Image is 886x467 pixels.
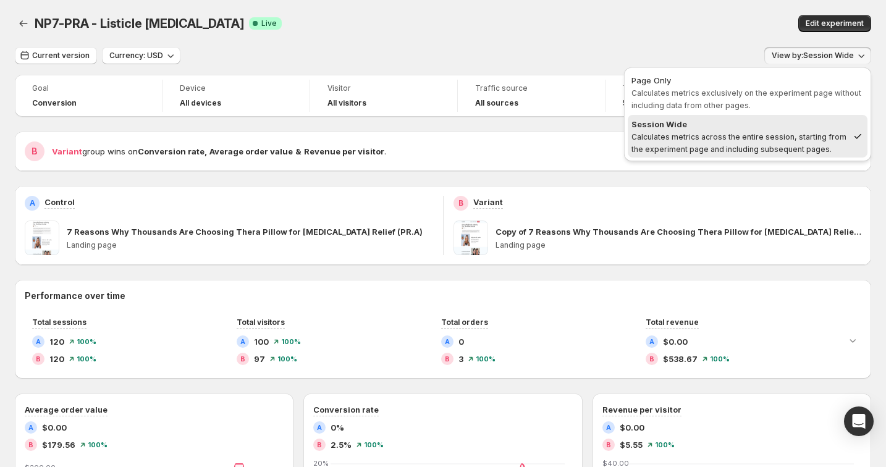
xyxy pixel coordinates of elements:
[240,355,245,363] h2: B
[180,82,292,109] a: DeviceAll devices
[28,441,33,448] h2: B
[277,355,297,363] span: 100 %
[458,335,464,348] span: 0
[458,353,463,365] span: 3
[261,19,277,28] span: Live
[764,47,871,64] button: View by:Session Wide
[295,146,302,156] strong: &
[254,353,265,365] span: 97
[240,338,245,345] h2: A
[15,15,32,32] button: Back
[254,335,269,348] span: 100
[476,355,496,363] span: 100 %
[32,318,86,327] span: Total sessions
[32,82,145,109] a: GoalConversion
[364,441,384,448] span: 100 %
[772,51,854,61] span: View by: Session Wide
[109,51,163,61] span: Currency: USD
[454,221,488,255] img: Copy of 7 Reasons Why Thousands Are Choosing Thera Pillow for Neck Pain Relief (PR.A)
[25,403,108,416] h3: Average order value
[49,353,64,365] span: 120
[205,146,207,156] strong: ,
[655,441,675,448] span: 100 %
[36,355,41,363] h2: B
[327,82,440,109] a: VisitorAll visitors
[646,318,699,327] span: Total revenue
[237,318,285,327] span: Total visitors
[327,98,366,108] h4: All visitors
[77,355,96,363] span: 100 %
[209,146,293,156] strong: Average order value
[602,403,681,416] h3: Revenue per visitor
[52,146,82,156] span: Variant
[620,421,644,434] span: $0.00
[473,196,503,208] p: Variant
[67,225,423,238] p: 7 Reasons Why Thousands Are Choosing Thera Pillow for [MEDICAL_DATA] Relief (PR.A)
[496,240,862,250] p: Landing page
[28,424,33,431] h2: A
[138,146,205,156] strong: Conversion rate
[42,439,75,451] span: $179.56
[25,221,59,255] img: 7 Reasons Why Thousands Are Choosing Thera Pillow for Neck Pain Relief (PR.A)
[32,145,38,158] h2: B
[649,338,654,345] h2: A
[36,338,41,345] h2: A
[649,355,654,363] h2: B
[606,441,611,448] h2: B
[32,83,145,93] span: Goal
[631,74,864,86] div: Page Only
[606,424,611,431] h2: A
[331,421,344,434] span: 0%
[631,132,846,154] span: Calculates metrics across the entire session, starting from the experiment page and including sub...
[49,335,64,348] span: 120
[331,439,352,451] span: 2.5%
[631,88,861,110] span: Calculates metrics exclusively on the experiment page without including data from other pages.
[42,421,67,434] span: $0.00
[88,441,108,448] span: 100 %
[475,82,588,109] a: Traffic sourceAll sources
[15,47,97,64] button: Current version
[475,83,588,93] span: Traffic source
[44,196,75,208] p: Control
[496,225,862,238] p: Copy of 7 Reasons Why Thousands Are Choosing Thera Pillow for [MEDICAL_DATA] Relief (PR.A)
[25,290,861,302] h2: Performance over time
[475,98,518,108] h4: All sources
[458,198,463,208] h2: B
[806,19,864,28] span: Edit experiment
[313,403,379,416] h3: Conversion rate
[663,335,688,348] span: $0.00
[67,240,433,250] p: Landing page
[663,353,698,365] span: $538.67
[844,332,861,349] button: Expand chart
[317,441,322,448] h2: B
[281,338,301,345] span: 100 %
[32,51,90,61] span: Current version
[180,98,221,108] h4: All devices
[304,146,384,156] strong: Revenue per visitor
[327,83,440,93] span: Visitor
[844,406,874,436] div: Open Intercom Messenger
[798,15,871,32] button: Edit experiment
[52,146,386,156] span: group wins on .
[77,338,96,345] span: 100 %
[102,47,180,64] button: Currency: USD
[32,98,77,108] span: Conversion
[445,355,450,363] h2: B
[180,83,292,93] span: Device
[445,338,450,345] h2: A
[35,16,244,31] span: NP7-PRA - Listicle [MEDICAL_DATA]
[710,355,730,363] span: 100 %
[317,424,322,431] h2: A
[631,118,848,130] div: Session Wide
[620,439,643,451] span: $5.55
[441,318,488,327] span: Total orders
[30,198,35,208] h2: A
